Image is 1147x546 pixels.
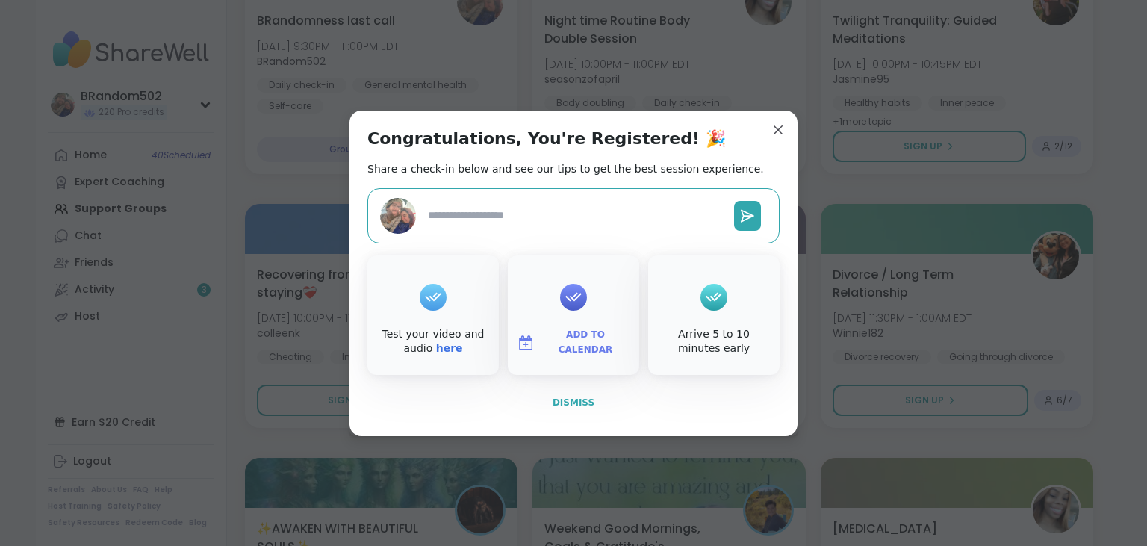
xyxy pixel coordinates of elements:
h1: Congratulations, You're Registered! 🎉 [367,128,726,149]
a: here [436,342,463,354]
div: Arrive 5 to 10 minutes early [651,327,777,356]
img: BRandom502 [380,198,416,234]
button: Dismiss [367,387,780,418]
span: Add to Calendar [541,328,630,357]
img: ShareWell Logomark [517,334,535,352]
button: Add to Calendar [511,327,636,359]
span: Dismiss [553,397,594,408]
h2: Share a check-in below and see our tips to get the best session experience. [367,161,764,176]
div: Test your video and audio [370,327,496,356]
